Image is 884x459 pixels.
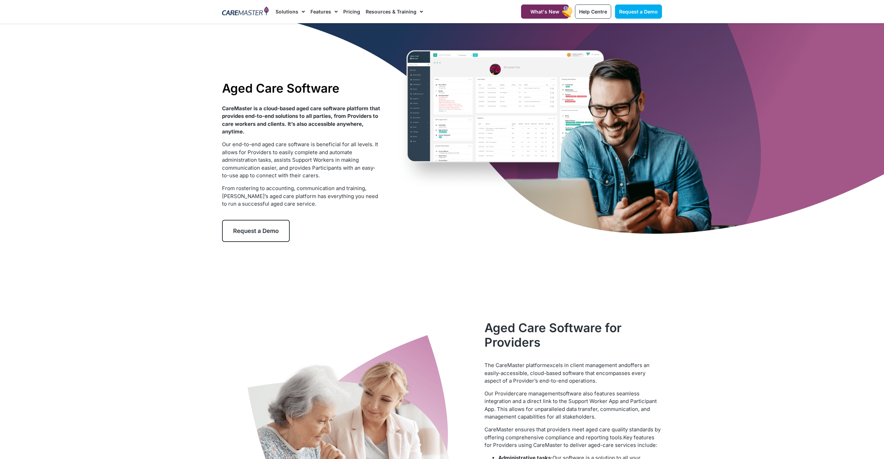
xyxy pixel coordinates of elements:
[222,141,378,179] span: Our end-to-end aged care software is beneficial for all levels. It allows for Providers to easily...
[484,390,657,420] span: software also features seamless integration and a direct link to the Support Worker App and Parti...
[233,227,279,234] span: Request a Demo
[615,4,662,19] a: Request a Demo
[222,7,269,17] img: CareMaster Logo
[484,426,662,449] p: CareMaster ensures that providers meet aged care quality standards by offering comprehensive comp...
[484,362,547,368] span: The CareMaster platform
[484,390,662,421] p: care management
[222,105,380,135] strong: CareMaster is a cloud-based aged care software platform that provides end-to-end solutions to all...
[530,9,559,15] span: What's New
[484,362,650,384] span: offers an easily-accessible, cloud-based software that encompasses every aspect of a Provider’s e...
[484,390,516,397] span: Our Provider
[484,362,662,385] p: excels in client management and
[222,185,378,207] span: From rostering to accounting, communication and training, [PERSON_NAME]’s aged care platform has ...
[579,9,607,15] span: Help Centre
[619,9,658,15] span: Request a Demo
[575,4,611,19] a: Help Centre
[222,220,290,242] a: Request a Demo
[521,4,569,19] a: What's New
[222,81,381,95] h1: Aged Care Software
[484,320,662,349] h2: Aged Care Software for Providers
